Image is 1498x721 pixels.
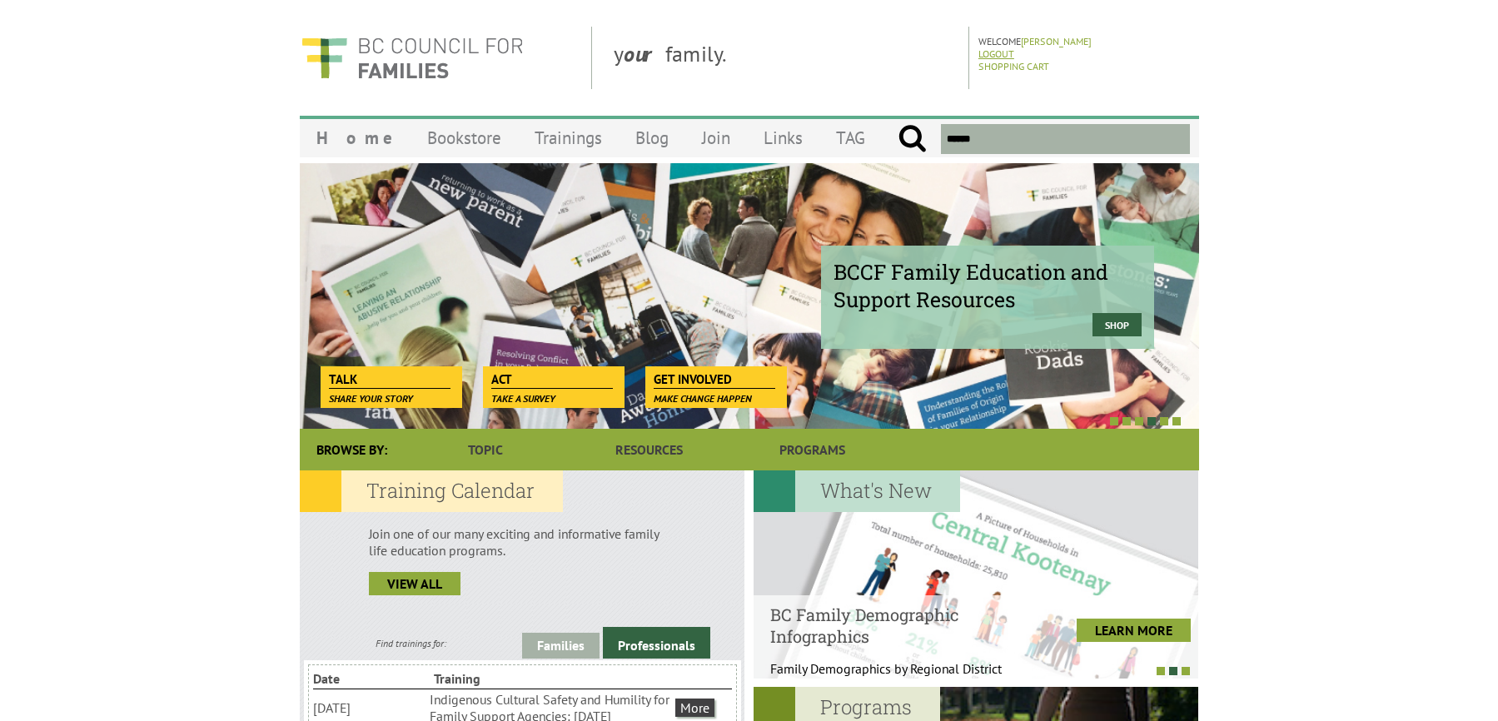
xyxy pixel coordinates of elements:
a: Join [685,118,747,157]
a: Professionals [603,627,710,659]
span: Get Involved [654,370,776,389]
a: [PERSON_NAME] [1021,35,1092,47]
span: Act [491,370,614,389]
a: Logout [978,47,1014,60]
li: [DATE] [313,698,427,718]
a: view all [369,572,460,595]
li: Date [313,669,430,689]
span: Share your story [329,392,413,405]
a: LEARN MORE [1077,619,1191,642]
a: Trainings [518,118,619,157]
p: Family Demographics by Regional District Th... [770,660,1019,694]
li: Training [434,669,551,689]
a: Home [300,118,411,157]
a: Blog [619,118,685,157]
a: Get Involved Make change happen [645,366,784,390]
a: Act Take a survey [483,366,622,390]
h4: BC Family Demographic Infographics [770,604,1019,647]
span: Make change happen [654,392,752,405]
a: Bookstore [411,118,518,157]
a: Programs [730,429,893,470]
span: Talk [329,370,451,389]
a: Talk Share your story [321,366,460,390]
a: Links [747,118,819,157]
div: y family. [600,27,969,89]
a: More [675,699,714,717]
div: Browse By: [300,429,404,470]
input: Submit [898,124,927,154]
a: TAG [819,118,882,157]
h2: What's New [754,470,960,512]
p: Join one of our many exciting and informative family life education programs. [369,525,676,559]
strong: our [624,40,665,67]
p: Welcome [978,35,1194,47]
div: Find trainings for: [300,637,522,649]
a: Shopping Cart [978,60,1049,72]
a: Topic [404,429,567,470]
img: BC Council for FAMILIES [300,27,525,89]
a: Resources [567,429,730,470]
a: Families [522,633,600,659]
span: Take a survey [491,392,555,405]
h2: Training Calendar [300,470,563,512]
span: BCCF Family Education and Support Resources [834,258,1142,313]
a: Shop [1092,313,1142,336]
